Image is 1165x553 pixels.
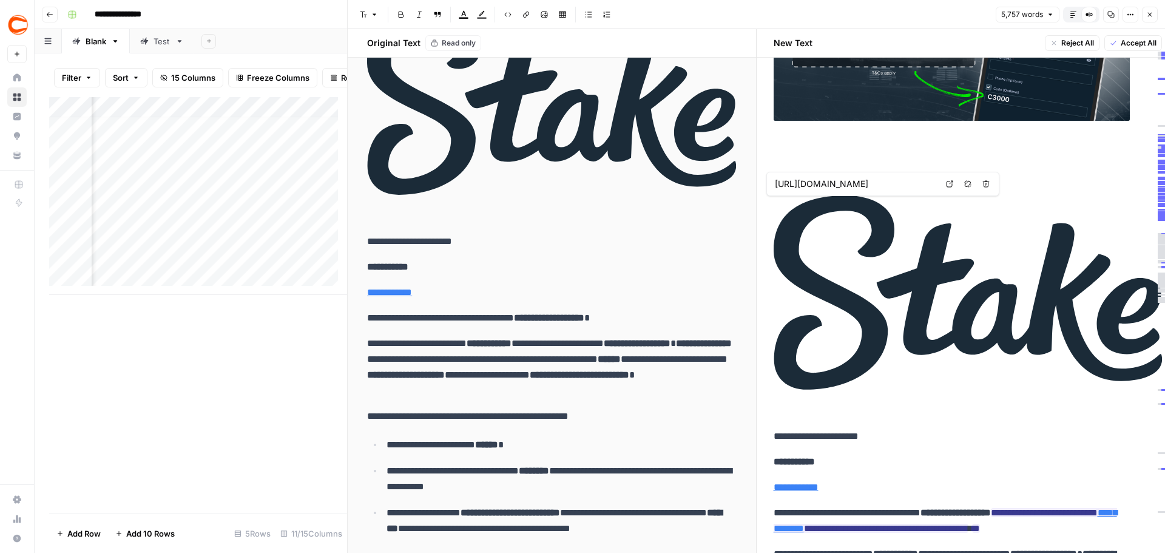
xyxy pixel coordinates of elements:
[322,68,393,87] button: Row Height
[996,7,1059,22] button: 5,757 words
[229,524,275,543] div: 5 Rows
[7,10,27,40] button: Workspace: Covers
[360,37,420,49] h2: Original Text
[7,14,29,36] img: Covers Logo
[154,35,171,47] div: Test
[275,524,347,543] div: 11/15 Columns
[1045,35,1099,51] button: Reject All
[1104,35,1162,51] button: Accept All
[130,29,194,53] a: Test
[7,146,27,165] a: Your Data
[54,68,100,87] button: Filter
[7,509,27,529] a: Usage
[7,87,27,107] a: Browse
[7,68,27,87] a: Home
[7,529,27,548] button: Help + Support
[1061,38,1094,49] span: Reject All
[7,490,27,509] a: Settings
[7,107,27,126] a: Insights
[247,72,309,84] span: Freeze Columns
[7,126,27,146] a: Opportunities
[108,524,182,543] button: Add 10 Rows
[1001,9,1043,20] span: 5,757 words
[126,528,175,540] span: Add 10 Rows
[442,38,476,49] span: Read only
[228,68,317,87] button: Freeze Columns
[152,68,223,87] button: 15 Columns
[1121,38,1157,49] span: Accept All
[62,72,81,84] span: Filter
[341,72,385,84] span: Row Height
[113,72,129,84] span: Sort
[62,29,130,53] a: Blank
[67,528,101,540] span: Add Row
[774,37,812,49] h2: New Text
[171,72,215,84] span: 15 Columns
[105,68,147,87] button: Sort
[49,524,108,543] button: Add Row
[86,35,106,47] div: Blank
